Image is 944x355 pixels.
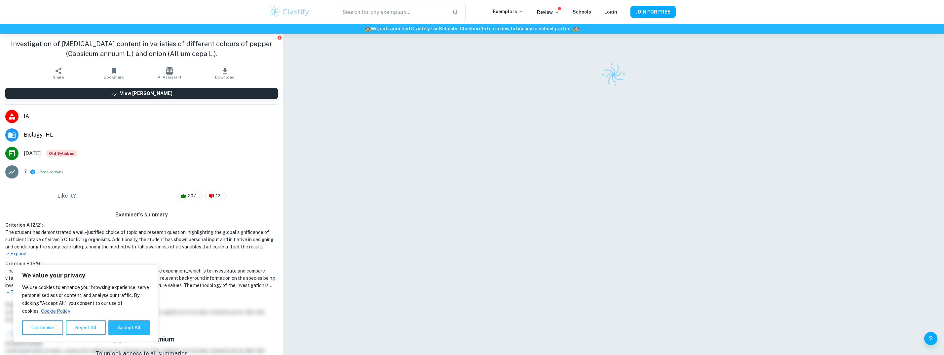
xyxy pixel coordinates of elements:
[166,67,173,75] img: AI Assistant
[24,168,27,176] p: 7
[177,191,202,201] div: 207
[269,5,311,18] img: Clastify logo
[46,150,77,157] div: Starting from the May 2025 session, the Biology IA requirements have changed. It's OK to refer to...
[38,169,63,175] span: ( )
[471,26,481,31] a: here
[365,26,371,31] span: 🏫
[120,90,172,97] h6: View [PERSON_NAME]
[205,191,226,201] div: 12
[3,211,281,219] h6: Examiner's summary
[5,229,278,250] h1: The student has demonstrated a well-justified choice of topic and research question, highlighting...
[41,308,70,314] a: Cookie Policy
[630,6,676,18] button: JOIN FOR FREE
[215,75,235,80] span: Download
[86,64,142,82] button: Bookmark
[338,3,447,21] input: Search for any exemplars...
[66,320,106,335] button: Reject All
[597,59,630,91] img: Clastify logo
[46,150,77,157] span: Old Syllabus
[40,169,61,175] button: Breakdown
[5,250,278,257] p: Expand
[31,64,86,82] button: Share
[5,88,278,99] button: View [PERSON_NAME]
[22,283,150,315] p: We use cookies to enhance your browsing experience, serve personalised ads or content, and analys...
[573,9,591,15] a: Schools
[108,320,150,335] button: Accept All
[24,149,41,157] span: [DATE]
[5,289,278,296] p: Expand
[22,272,150,279] p: We value your privacy
[5,260,278,267] h6: Criterion B [ 5 / 6 ]:
[212,193,224,199] span: 12
[57,192,76,200] h6: Like it?
[13,265,159,342] div: We value your privacy
[53,75,64,80] span: Share
[158,75,181,80] span: AI Assistant
[277,35,282,40] button: Report issue
[5,221,278,229] h6: Criterion A [ 2 / 2 ]:
[197,64,253,82] button: Download
[493,8,524,15] p: Exemplars
[537,9,559,16] p: Review
[142,64,197,82] button: AI Assistant
[573,26,579,31] span: 🏫
[104,75,124,80] span: Bookmark
[24,131,278,139] span: Biology - HL
[1,25,943,32] h6: We just launched Clastify for Schools. Click to learn how to become a school partner.
[5,267,278,289] h1: The student provides a focused and detailed description of the aim of the experiment, which is to...
[24,113,278,120] span: IA
[22,320,63,335] button: Customise
[184,193,200,199] span: 207
[5,39,278,59] h1: Investigation of [MEDICAL_DATA] content in varieties of different colours of pepper (Capsicum ann...
[604,9,617,15] a: Login
[924,332,937,345] button: Help and Feedback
